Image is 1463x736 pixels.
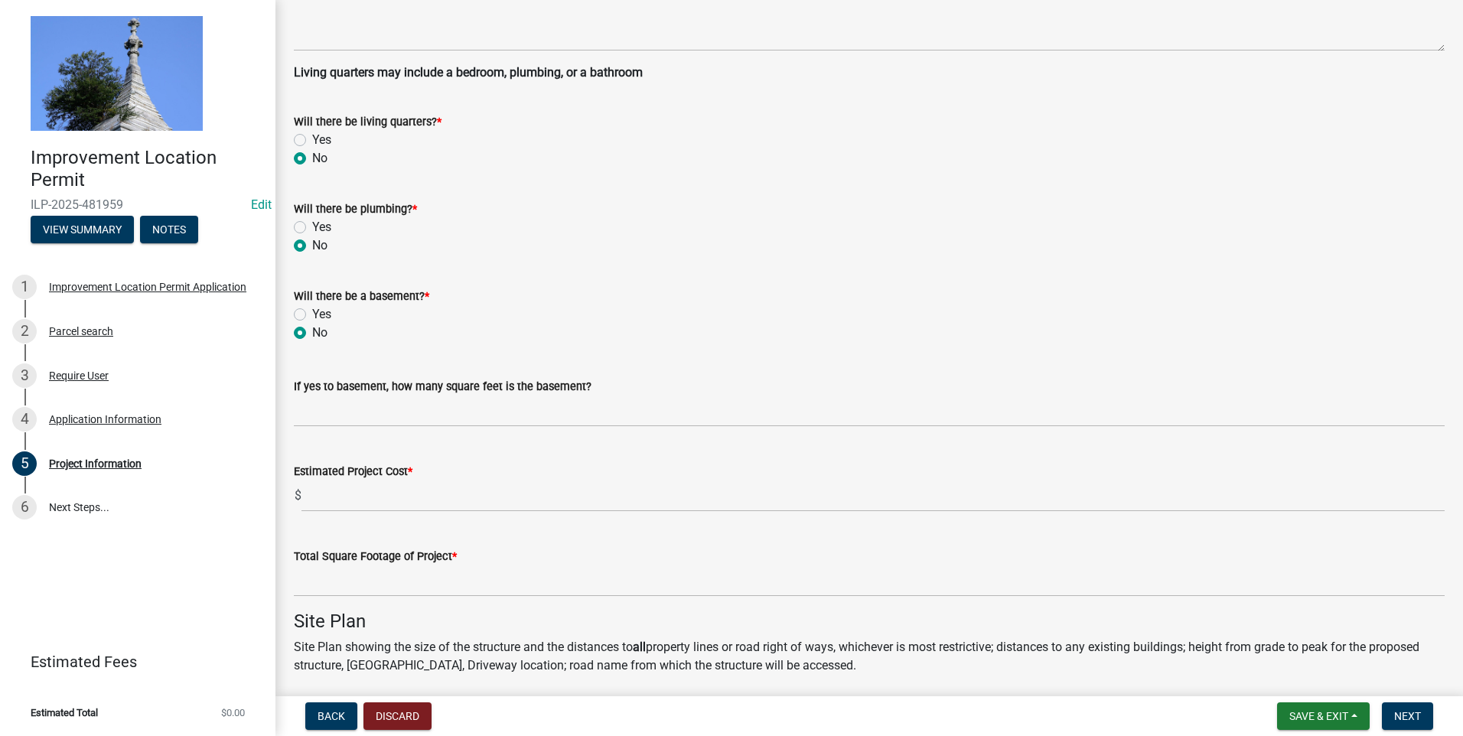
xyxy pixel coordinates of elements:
[49,370,109,381] div: Require User
[49,326,113,337] div: Parcel search
[312,149,327,168] label: No
[294,291,429,302] label: Will there be a basement?
[294,65,643,80] strong: Living quarters may include a bedroom, plumbing, or a bathroom
[12,646,251,677] a: Estimated Fees
[294,638,1445,675] p: Site Plan showing the size of the structure and the distances to property lines or road right of ...
[49,414,161,425] div: Application Information
[31,224,134,236] wm-modal-confirm: Summary
[1289,710,1348,722] span: Save & Exit
[140,224,198,236] wm-modal-confirm: Notes
[312,131,331,149] label: Yes
[31,708,98,718] span: Estimated Total
[31,147,263,191] h4: Improvement Location Permit
[294,480,302,512] span: $
[49,282,246,292] div: Improvement Location Permit Application
[1382,702,1433,730] button: Next
[294,382,591,392] label: If yes to basement, how many square feet is the basement?
[1394,710,1421,722] span: Next
[12,319,37,344] div: 2
[251,197,272,212] a: Edit
[312,236,327,255] label: No
[12,495,37,519] div: 6
[12,275,37,299] div: 1
[12,363,37,388] div: 3
[305,702,357,730] button: Back
[312,218,331,236] label: Yes
[363,702,432,730] button: Discard
[140,216,198,243] button: Notes
[31,16,203,131] img: Decatur County, Indiana
[1277,702,1370,730] button: Save & Exit
[294,117,442,128] label: Will there be living quarters?
[251,197,272,212] wm-modal-confirm: Edit Application Number
[49,458,142,469] div: Project Information
[294,611,1445,633] h4: Site Plan
[31,197,245,212] span: ILP-2025-481959
[221,708,245,718] span: $0.00
[294,467,412,477] label: Estimated Project Cost
[294,552,457,562] label: Total Square Footage of Project
[312,324,327,342] label: No
[312,305,331,324] label: Yes
[31,216,134,243] button: View Summary
[12,451,37,476] div: 5
[318,710,345,722] span: Back
[294,204,417,215] label: Will there be plumbing?
[633,640,646,654] strong: all
[12,407,37,432] div: 4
